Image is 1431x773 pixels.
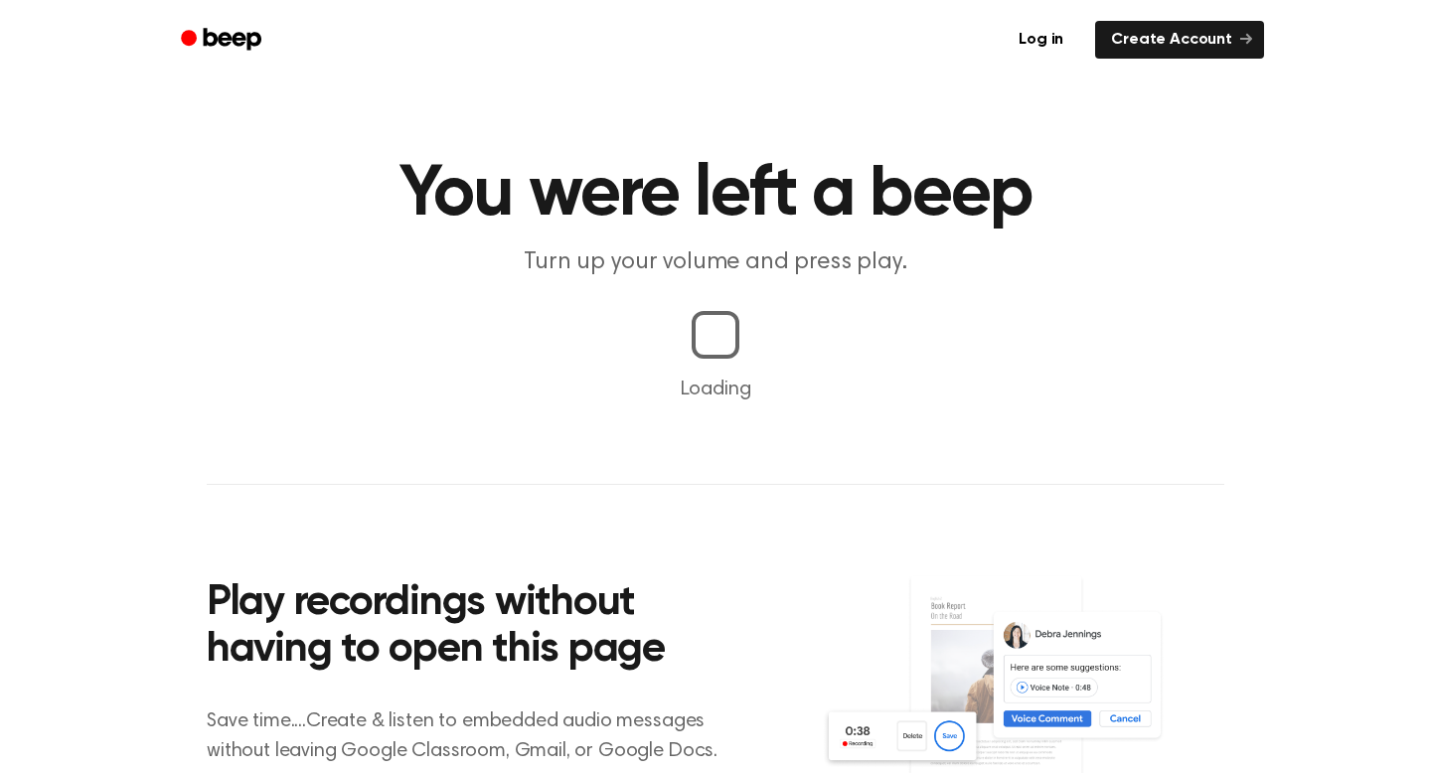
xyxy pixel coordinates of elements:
h2: Play recordings without having to open this page [207,580,742,675]
a: Create Account [1095,21,1264,59]
a: Beep [167,21,279,60]
p: Save time....Create & listen to embedded audio messages without leaving Google Classroom, Gmail, ... [207,706,742,766]
h1: You were left a beep [207,159,1224,231]
p: Turn up your volume and press play. [334,246,1097,279]
a: Log in [999,17,1083,63]
p: Loading [24,375,1407,404]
